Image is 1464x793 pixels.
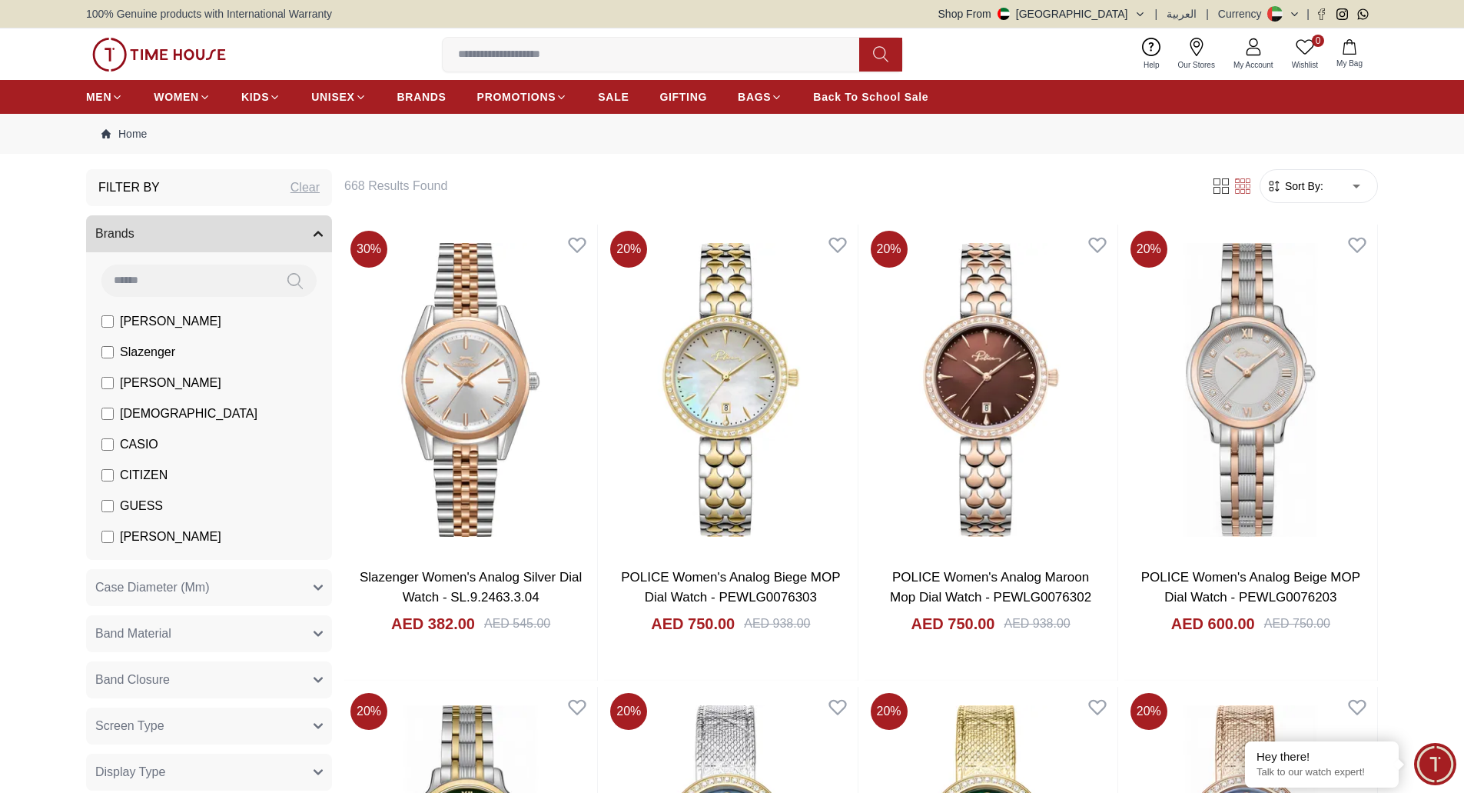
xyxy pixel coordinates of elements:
[1171,613,1255,635] h4: AED 600.00
[1357,8,1369,20] a: Whatsapp
[101,438,114,451] input: CASIO
[1266,178,1323,194] button: Sort By:
[1283,35,1327,74] a: 0Wishlist
[311,89,354,105] span: UNISEX
[1286,59,1324,71] span: Wishlist
[120,435,158,454] span: CASIO
[86,114,1378,154] nav: Breadcrumb
[1316,8,1327,20] a: Facebook
[120,343,175,362] span: Slazenger
[890,570,1091,605] a: POLICE Women's Analog Maroon Mop Dial Watch - PEWLG0076302
[1141,570,1360,605] a: POLICE Women's Analog Beige MOP Dial Watch - PEWLG0076203
[101,126,147,142] a: Home
[477,83,568,111] a: PROMOTIONS
[120,528,221,546] span: [PERSON_NAME]
[344,225,597,555] img: Slazenger Women's Analog Silver Dial Watch - SL.9.2463.3.04
[101,531,114,543] input: [PERSON_NAME]
[86,6,332,22] span: 100% Genuine products with International Warranty
[1282,178,1323,194] span: Sort By:
[1336,8,1348,20] a: Instagram
[311,83,366,111] a: UNISEX
[911,613,995,635] h4: AED 750.00
[101,346,114,358] input: Slazenger
[1227,59,1280,71] span: My Account
[651,613,735,635] h4: AED 750.00
[397,89,447,105] span: BRANDS
[95,625,171,643] span: Band Material
[360,570,582,605] a: Slazenger Women's Analog Silver Dial Watch - SL.9.2463.3.04
[1312,35,1324,47] span: 0
[1218,6,1268,22] div: Currency
[95,763,165,781] span: Display Type
[744,615,810,633] div: AED 938.00
[290,178,320,197] div: Clear
[871,231,908,268] span: 20 %
[391,613,475,635] h4: AED 382.00
[610,693,647,730] span: 20 %
[344,177,1192,195] h6: 668 Results Found
[101,469,114,481] input: CITIZEN
[871,693,908,730] span: 20 %
[1169,35,1224,74] a: Our Stores
[120,466,168,485] span: CITIZEN
[659,89,707,105] span: GIFTING
[738,89,771,105] span: BAGS
[86,89,111,105] span: MEN
[86,215,332,252] button: Brands
[1167,6,1197,22] button: العربية
[1130,693,1167,730] span: 20 %
[86,754,332,791] button: Display Type
[120,374,221,392] span: [PERSON_NAME]
[397,83,447,111] a: BRANDS
[938,6,1146,22] button: Shop From[GEOGRAPHIC_DATA]
[1130,231,1167,268] span: 20 %
[813,89,928,105] span: Back To School Sale
[1004,615,1070,633] div: AED 938.00
[1137,59,1166,71] span: Help
[86,569,332,606] button: Case Diameter (Mm)
[120,312,221,331] span: [PERSON_NAME]
[101,500,114,512] input: GUESS
[738,83,782,111] a: BAGS
[1257,766,1387,779] p: Talk to our watch expert!
[1264,615,1330,633] div: AED 750.00
[95,578,209,597] span: Case Diameter (Mm)
[92,38,226,72] img: ...
[120,558,154,577] span: Police
[604,225,857,555] a: POLICE Women's Analog Biege MOP Dial Watch - PEWLG0076303
[241,83,281,111] a: KIDS
[1330,58,1369,69] span: My Bag
[95,671,170,689] span: Band Closure
[621,570,840,605] a: POLICE Women's Analog Biege MOP Dial Watch - PEWLG0076303
[101,408,114,420] input: [DEMOGRAPHIC_DATA]
[998,8,1010,20] img: United Arab Emirates
[1124,225,1377,555] img: POLICE Women's Analog Beige MOP Dial Watch - PEWLG0076203
[86,661,332,698] button: Band Closure
[477,89,556,105] span: PROMOTIONS
[659,83,707,111] a: GIFTING
[120,497,163,515] span: GUESS
[610,231,647,268] span: 20 %
[86,708,332,745] button: Screen Type
[86,615,332,652] button: Band Material
[1306,6,1310,22] span: |
[101,377,114,389] input: [PERSON_NAME]
[484,615,550,633] div: AED 545.00
[241,89,269,105] span: KIDS
[865,225,1117,555] img: POLICE Women's Analog Maroon Mop Dial Watch - PEWLG0076302
[1327,36,1372,72] button: My Bag
[1172,59,1221,71] span: Our Stores
[598,89,629,105] span: SALE
[154,89,199,105] span: WOMEN
[120,405,257,423] span: [DEMOGRAPHIC_DATA]
[1134,35,1169,74] a: Help
[101,315,114,328] input: [PERSON_NAME]
[813,83,928,111] a: Back To School Sale
[154,83,211,111] a: WOMEN
[95,225,134,243] span: Brands
[1206,6,1209,22] span: |
[350,693,387,730] span: 20 %
[1155,6,1158,22] span: |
